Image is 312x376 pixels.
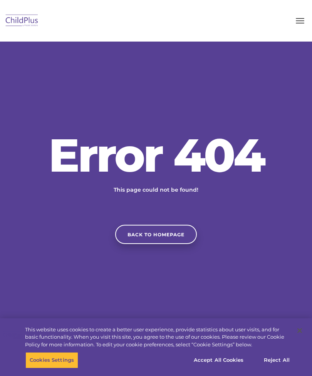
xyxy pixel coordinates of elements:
button: Accept All Cookies [190,352,248,368]
h2: Error 404 [40,132,272,178]
img: ChildPlus by Procare Solutions [4,12,40,30]
a: Back to homepage [115,225,197,244]
button: Close [291,322,308,339]
button: Reject All [253,352,301,368]
div: This website uses cookies to create a better user experience, provide statistics about user visit... [25,326,290,349]
p: This page could not be found! [75,186,237,194]
button: Cookies Settings [25,352,78,368]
